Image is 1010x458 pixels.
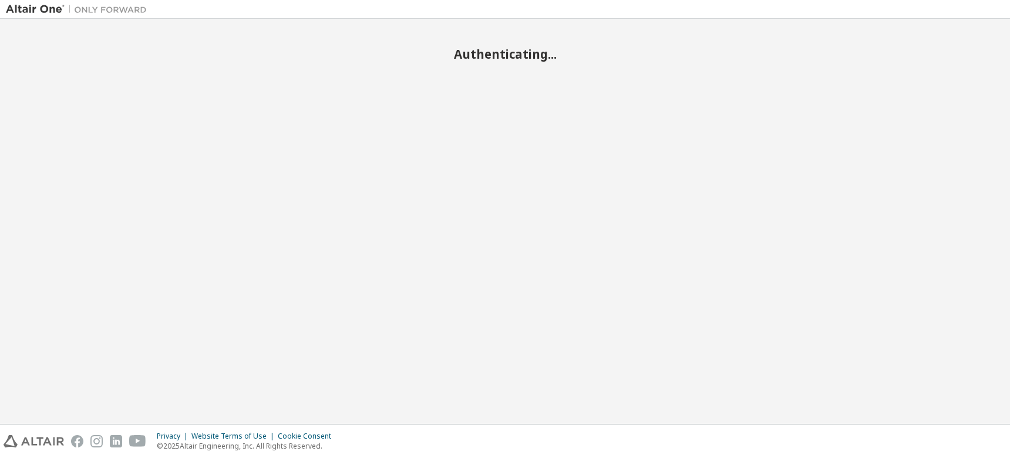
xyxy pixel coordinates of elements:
[4,435,64,447] img: altair_logo.svg
[90,435,103,447] img: instagram.svg
[191,432,278,441] div: Website Terms of Use
[6,46,1004,62] h2: Authenticating...
[6,4,153,15] img: Altair One
[129,435,146,447] img: youtube.svg
[110,435,122,447] img: linkedin.svg
[157,441,338,451] p: © 2025 Altair Engineering, Inc. All Rights Reserved.
[157,432,191,441] div: Privacy
[278,432,338,441] div: Cookie Consent
[71,435,83,447] img: facebook.svg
